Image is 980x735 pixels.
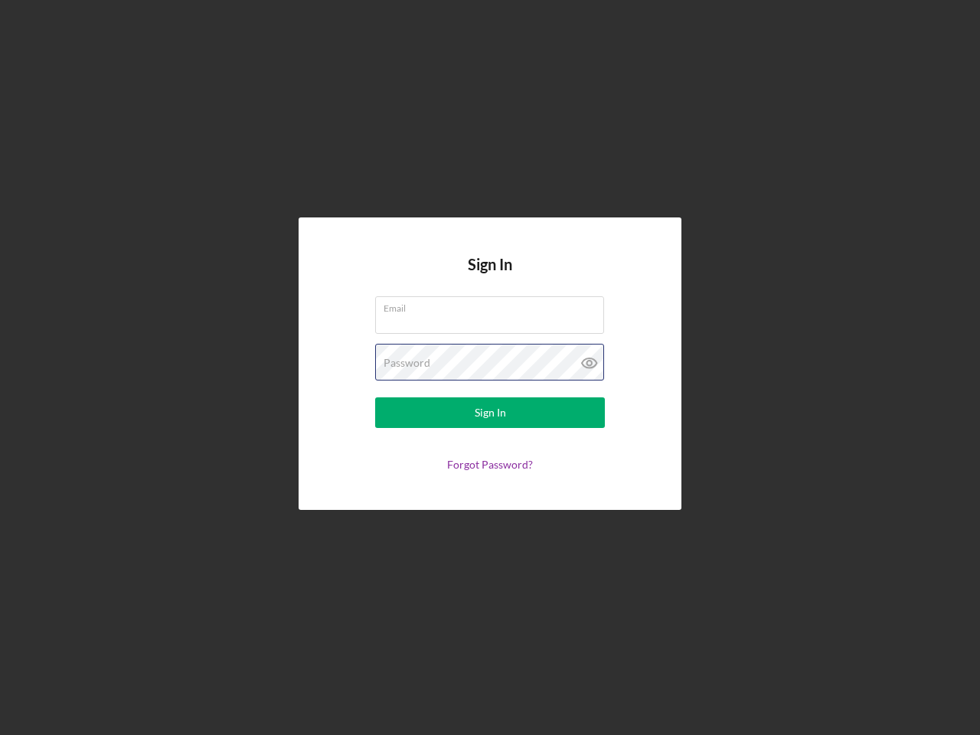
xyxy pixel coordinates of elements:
[447,458,533,471] a: Forgot Password?
[384,297,604,314] label: Email
[375,397,605,428] button: Sign In
[475,397,506,428] div: Sign In
[384,357,430,369] label: Password
[468,256,512,296] h4: Sign In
